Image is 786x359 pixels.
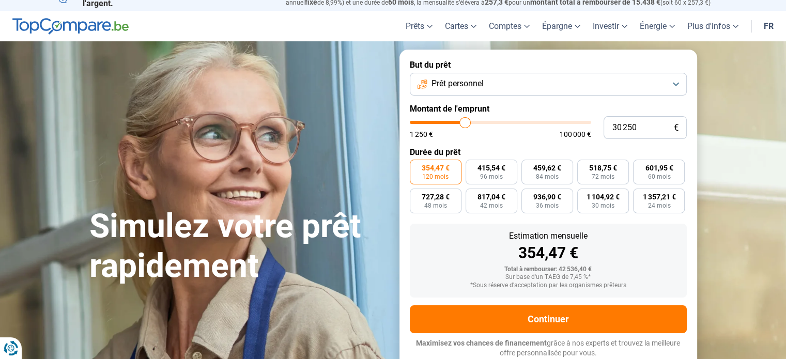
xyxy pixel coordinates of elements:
[681,11,745,41] a: Plus d'infos
[410,147,687,157] label: Durée du prêt
[418,266,679,273] div: Total à rembourser: 42 536,40 €
[477,164,505,171] span: 415,54 €
[592,202,614,209] span: 30 mois
[422,174,449,180] span: 120 mois
[648,174,670,180] span: 60 mois
[410,131,433,138] span: 1 250 €
[477,193,505,200] span: 817,04 €
[533,164,561,171] span: 459,62 €
[410,73,687,96] button: Prêt personnel
[418,232,679,240] div: Estimation mensuelle
[12,18,129,35] img: TopCompare
[410,104,687,114] label: Montant de l'emprunt
[758,11,780,41] a: fr
[674,123,679,132] span: €
[439,11,483,41] a: Cartes
[480,174,503,180] span: 96 mois
[424,202,447,209] span: 48 mois
[592,174,614,180] span: 72 mois
[410,60,687,70] label: But du prêt
[589,164,617,171] span: 518,75 €
[418,274,679,281] div: Sur base d'un TAEG de 7,45 %*
[480,202,503,209] span: 42 mois
[399,11,439,41] a: Prêts
[536,202,559,209] span: 36 mois
[89,207,387,286] h1: Simulez votre prêt rapidement
[418,245,679,261] div: 354,47 €
[645,164,673,171] span: 601,95 €
[431,78,484,89] span: Prêt personnel
[416,339,547,347] span: Maximisez vos chances de financement
[560,131,591,138] span: 100 000 €
[418,282,679,289] div: *Sous réserve d'acceptation par les organismes prêteurs
[634,11,681,41] a: Énergie
[536,11,587,41] a: Épargne
[536,174,559,180] span: 84 mois
[587,193,620,200] span: 1 104,92 €
[422,164,450,171] span: 354,47 €
[410,305,687,333] button: Continuer
[422,193,450,200] span: 727,28 €
[648,202,670,209] span: 24 mois
[587,11,634,41] a: Investir
[533,193,561,200] span: 936,90 €
[483,11,536,41] a: Comptes
[642,193,675,200] span: 1 357,21 €
[410,338,687,358] p: grâce à nos experts et trouvez la meilleure offre personnalisée pour vous.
